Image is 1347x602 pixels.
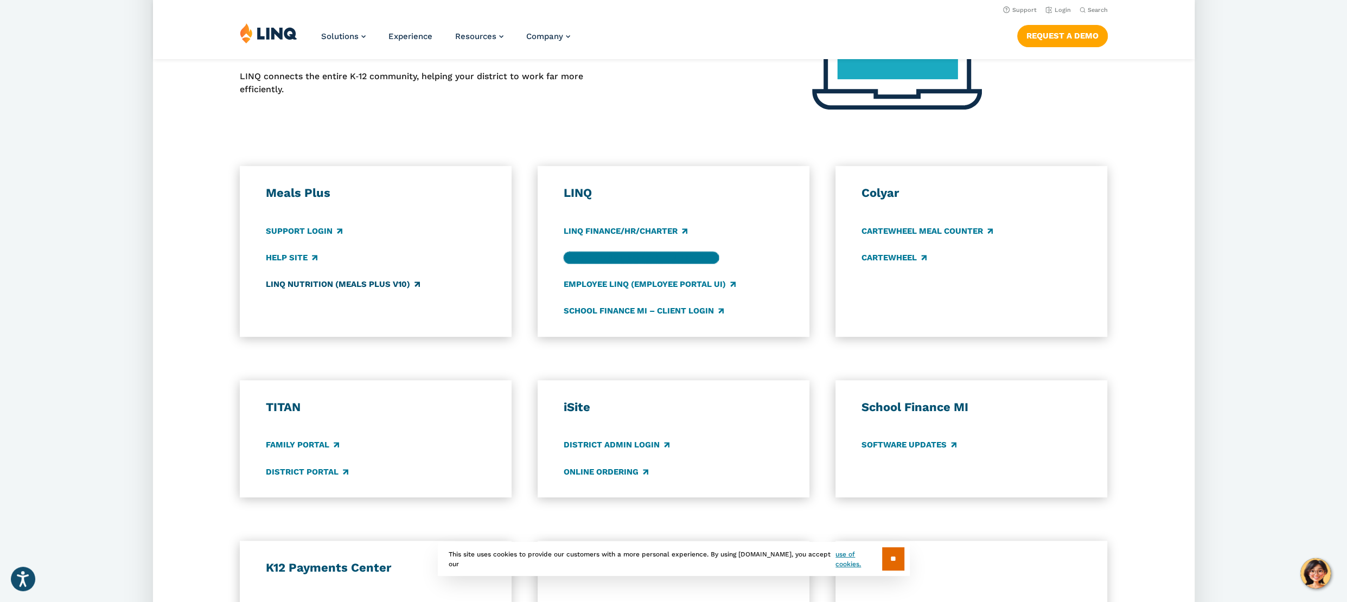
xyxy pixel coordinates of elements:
[1017,25,1107,47] a: Request a Demo
[321,23,570,59] nav: Primary Navigation
[835,549,882,569] a: use of cookies.
[861,225,993,237] a: CARTEWHEEL Meal Counter
[564,278,736,290] a: Employee LINQ (Employee Portal UI)
[266,252,317,264] a: Help Site
[564,185,783,201] h3: LINQ
[564,225,687,237] a: LINQ Finance/HR/Charter
[1017,23,1107,47] nav: Button Navigation
[455,31,496,41] span: Resources
[1300,558,1331,588] button: Hello, have a question? Let’s chat.
[564,252,719,264] a: LINQ Accounting (school level)
[564,439,669,451] a: District Admin Login
[266,225,342,237] a: Support Login
[1003,7,1036,14] a: Support
[1079,6,1107,14] button: Open Search Bar
[240,23,297,43] img: LINQ | K‑12 Software
[861,252,927,264] a: CARTEWHEEL
[321,31,366,41] a: Solutions
[240,70,586,97] p: LINQ connects the entire K‑12 community, helping your district to work far more efficiently.
[861,439,956,451] a: Software Updates
[438,542,910,576] div: This site uses cookies to provide our customers with a more personal experience. By using [DOMAIN...
[266,278,420,290] a: LINQ Nutrition (Meals Plus v10)
[564,305,724,317] a: School Finance MI – Client Login
[266,400,486,415] h3: TITAN
[861,185,1081,201] h3: Colyar
[266,185,486,201] h3: Meals Plus
[526,31,570,41] a: Company
[1087,7,1107,14] span: Search
[526,31,563,41] span: Company
[388,31,432,41] a: Experience
[266,439,339,451] a: Family Portal
[564,400,783,415] h3: iSite
[861,400,1081,415] h3: School Finance MI
[564,466,648,478] a: Online Ordering
[321,31,359,41] span: Solutions
[266,466,348,478] a: District Portal
[1045,7,1070,14] a: Login
[455,31,503,41] a: Resources
[153,3,1195,15] nav: Utility Navigation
